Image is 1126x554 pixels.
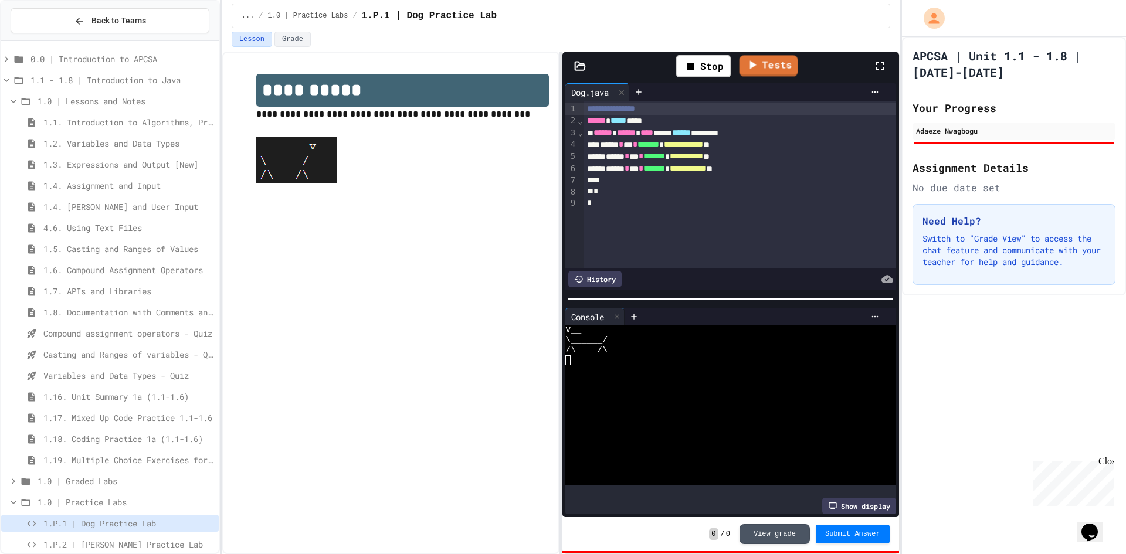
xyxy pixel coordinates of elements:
span: 1.0 | Lessons and Notes [38,95,214,107]
div: Console [565,308,625,325]
span: 1.19. Multiple Choice Exercises for Unit 1a (1.1-1.6) [43,454,214,466]
span: 0.0 | Introduction to APCSA [30,53,214,65]
div: My Account [911,5,948,32]
span: 1.0 | Practice Labs [38,496,214,508]
span: / [352,11,357,21]
span: / [721,529,725,539]
span: 1.7. APIs and Libraries [43,285,214,297]
iframe: chat widget [1077,507,1114,542]
div: Show display [822,498,896,514]
div: Dog.java [565,86,615,98]
div: Adaeze Nwagbogu [916,125,1112,136]
span: \______/ [565,335,608,345]
button: Grade [274,32,311,47]
h2: Your Progress [913,100,1115,116]
a: Tests [740,55,798,76]
div: 8 [565,186,577,198]
span: Casting and Ranges of variables - Quiz [43,348,214,361]
div: 1 [565,103,577,115]
span: 1.3. Expressions and Output [New] [43,158,214,171]
span: 1.18. Coding Practice 1a (1.1-1.6) [43,433,214,445]
span: 1.4. [PERSON_NAME] and User Input [43,200,214,213]
span: 1.5. Casting and Ranges of Values [43,243,214,255]
span: 1.1. Introduction to Algorithms, Programming, and Compilers [43,116,214,128]
span: 1.17. Mixed Up Code Practice 1.1-1.6 [43,412,214,424]
span: Fold line [577,128,583,137]
div: No due date set [913,181,1115,195]
span: ... [242,11,255,21]
div: 9 [565,198,577,209]
div: Chat with us now!Close [5,5,81,74]
button: Lesson [232,32,272,47]
div: 2 [565,115,577,127]
div: Console [565,311,610,323]
button: Back to Teams [11,8,209,33]
span: Fold line [577,116,583,125]
span: 1.P.2 | [PERSON_NAME] Practice Lab [43,538,214,550]
span: Submit Answer [825,529,880,539]
span: 1.2. Variables and Data Types [43,137,214,149]
span: 1.6. Compound Assignment Operators [43,264,214,276]
div: 6 [565,163,577,175]
span: Variables and Data Types - Quiz [43,369,214,382]
button: Submit Answer [816,525,890,543]
div: Stop [676,55,731,77]
span: / [259,11,263,21]
div: 4 [565,139,577,151]
span: 1.P.1 | Dog Practice Lab [362,9,497,23]
div: History [568,271,622,287]
span: 1.4. Assignment and Input [43,179,214,192]
span: 4.6. Using Text Files [43,222,214,234]
span: Compound assignment operators - Quiz [43,327,214,339]
span: 1.1 - 1.8 | Introduction to Java [30,74,214,86]
span: 1.0 | Graded Labs [38,475,214,487]
h3: Need Help? [922,214,1105,228]
div: 3 [565,127,577,139]
span: 0 [709,528,718,540]
span: 1.0 | Practice Labs [268,11,348,21]
span: Back to Teams [91,15,146,27]
div: 7 [565,175,577,186]
div: 5 [565,151,577,162]
span: 1.P.1 | Dog Practice Lab [43,517,214,529]
span: 1.16. Unit Summary 1a (1.1-1.6) [43,390,214,403]
button: View grade [740,524,810,544]
span: V__ [565,325,581,335]
iframe: chat widget [1029,456,1114,506]
span: 1.8. Documentation with Comments and Preconditions [43,306,214,318]
p: Switch to "Grade View" to access the chat feature and communicate with your teacher for help and ... [922,233,1105,268]
span: /\ /\ [565,345,608,355]
h1: APCSA | Unit 1.1 - 1.8 | [DATE]-[DATE] [913,47,1115,80]
span: 0 [726,529,730,539]
div: Dog.java [565,83,629,101]
h2: Assignment Details [913,159,1115,176]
